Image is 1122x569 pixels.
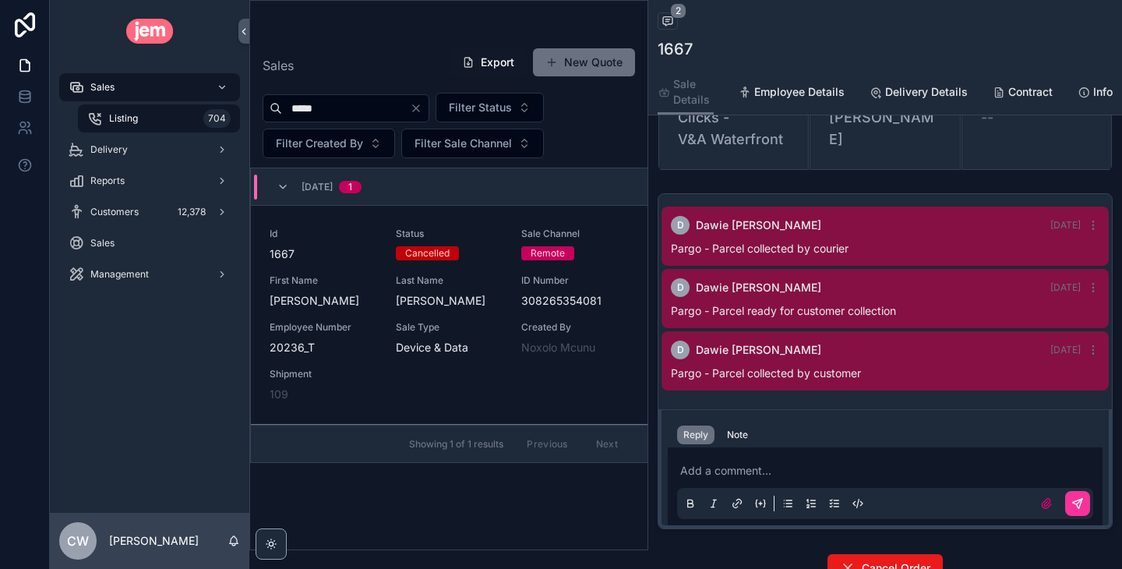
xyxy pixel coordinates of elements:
span: Info [1093,84,1113,100]
button: Select Button [263,129,395,158]
span: Created By [521,321,629,334]
span: Dawie [PERSON_NAME] [696,217,821,233]
button: 2 [658,12,678,32]
a: Info [1078,78,1113,109]
a: Noxolo Mcunu [521,340,595,355]
a: Delivery [59,136,240,164]
div: 1 [348,181,352,193]
a: Id1667StatusCancelledSale ChannelRemoteFirst Name[PERSON_NAME]Last Name[PERSON_NAME]ID Number3082... [251,206,647,425]
button: Select Button [436,93,544,122]
img: App logo [126,19,174,44]
span: Shipment [270,368,377,380]
button: Export [450,48,527,76]
span: Delivery [90,143,128,156]
span: [PERSON_NAME] [396,293,503,309]
a: Management [59,260,240,288]
span: ID Number [521,274,629,287]
span: Device & Data [396,340,503,355]
span: Filter Created By [276,136,363,151]
button: Reply [677,426,714,444]
span: Id [270,228,377,240]
span: Status [396,228,503,240]
a: Sale Details [658,70,714,115]
span: [DATE] [302,181,333,193]
span: Clicks - V&A Waterfront [678,107,789,150]
span: Management [90,268,149,281]
span: Listing [109,112,138,125]
a: Contract [993,78,1053,109]
span: [PERSON_NAME] [829,107,940,150]
span: Showing 1 of 1 results [409,438,503,451]
span: CW [67,532,89,550]
span: Sale Details [673,76,714,108]
span: D [677,344,684,356]
a: Sales [59,229,240,257]
span: 1667 [270,246,377,262]
span: Sales [90,237,115,249]
div: Cancelled [405,246,450,260]
span: D [677,219,684,231]
div: Remote [531,246,565,260]
span: Employee Number [270,321,377,334]
span: [PERSON_NAME] [270,293,377,309]
a: Sales [59,73,240,101]
span: Sale Type [396,321,503,334]
span: Dawie [PERSON_NAME] [696,342,821,358]
div: scrollable content [50,62,249,309]
a: Delivery Details [870,78,968,109]
div: Note [727,429,748,441]
span: [DATE] [1050,281,1081,293]
h1: 1667 [658,38,693,60]
span: Last Name [396,274,503,287]
button: Clear [410,102,429,115]
a: 109 [270,387,288,402]
span: Delivery Details [885,84,968,100]
span: Pargo - Parcel collected by customer [671,366,861,380]
span: Dawie [PERSON_NAME] [696,280,821,295]
p: [PERSON_NAME] [109,533,199,549]
a: Reports [59,167,240,195]
span: Sales [90,81,115,94]
span: 20236_T [270,340,377,355]
div: 704 [203,109,231,128]
span: [DATE] [1050,344,1081,355]
span: 2 [670,3,686,19]
a: Listing704 [78,104,240,133]
span: Filter Sale Channel [415,136,512,151]
span: -- [981,107,993,129]
button: New Quote [533,48,635,76]
span: First Name [270,274,377,287]
span: Customers [90,206,139,218]
span: Contract [1008,84,1053,100]
div: 12,378 [173,203,210,221]
span: Pargo - Parcel collected by courier [671,242,849,255]
span: Reports [90,175,125,187]
span: Pargo - Parcel ready for customer collection [671,304,896,317]
a: Customers12,378 [59,198,240,226]
span: Sales [263,56,294,75]
button: Select Button [401,129,544,158]
span: Sale Channel [521,228,629,240]
a: Employee Details [739,78,845,109]
span: Filter Status [449,100,512,115]
button: Note [721,426,754,444]
span: [DATE] [1050,219,1081,231]
span: Employee Details [754,84,845,100]
span: D [677,281,684,294]
span: 308265354081 [521,293,629,309]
